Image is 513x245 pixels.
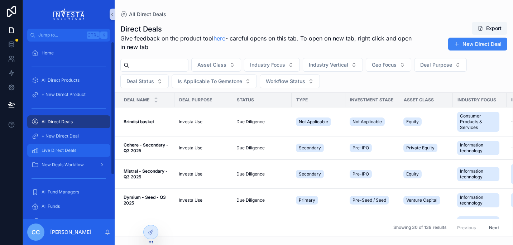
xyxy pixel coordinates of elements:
[124,97,149,103] span: Deal Name
[266,78,305,85] span: Workflow Status
[120,75,169,88] button: Select Button
[236,197,287,203] a: Due Diligence
[179,145,228,151] a: Investa Use
[120,11,166,18] a: All Direct Deals
[393,225,446,231] span: Showing 30 of 139 results
[472,22,507,35] button: Export
[32,228,40,236] span: CC
[296,142,341,154] a: Secondary
[299,119,328,125] span: Not Applicable
[236,197,265,203] span: Due Diligence
[42,133,79,139] span: + New Direct Deal
[457,97,496,103] span: Industry Focus
[129,11,166,18] span: All Direct Deals
[236,119,287,125] a: Due Diligence
[460,142,497,154] span: Information technology
[353,145,369,151] span: Pre-IPO
[460,113,497,130] span: Consumer Products & Services
[457,110,502,133] a: Consumer Products & Services
[404,97,434,103] span: Asset Class
[403,116,449,128] a: Equity
[42,148,76,153] span: Live Direct Deals
[236,171,265,177] span: Due Diligence
[124,119,170,125] a: Brindisi basket
[448,38,507,51] button: New Direct Deal
[27,144,110,157] a: Live Direct Deals
[296,218,341,229] a: Secondary
[244,58,300,72] button: Select Button
[236,145,265,151] span: Due Diligence
[179,197,202,203] span: Investa Use
[296,194,341,206] a: Primary
[309,61,348,68] span: Industry Vertical
[27,47,110,59] a: Home
[126,78,154,85] span: Deal Status
[38,32,84,38] span: Jump to...
[42,162,84,168] span: New Deals Workflow
[42,77,80,83] span: All Direct Products
[214,35,225,42] a: here
[124,142,170,154] a: Cohere - Secondary - Q3 2025
[42,189,79,195] span: All Fund Managers
[236,145,287,151] a: Due Diligence
[350,116,395,128] a: Not Applicable
[260,75,320,88] button: Select Button
[179,171,202,177] span: Investa Use
[27,200,110,213] a: All Funds
[350,218,395,229] a: Not Applicable
[179,119,202,125] span: Investa Use
[299,145,321,151] span: Secondary
[27,186,110,198] a: All Fund Managers
[406,119,419,125] span: Equity
[42,50,54,56] span: Home
[237,97,254,103] span: Status
[124,168,170,180] a: Mistral - Secondary - Q3 2025
[23,42,115,219] div: scrollable content
[172,75,257,88] button: Select Button
[403,168,449,180] a: Equity
[124,218,169,229] strong: WM [GEOGRAPHIC_DATA]
[124,194,167,206] strong: Dymium - Seed - Q3 2025
[197,61,226,68] span: Asset Class
[42,92,86,97] span: + New Direct Product
[350,194,395,206] a: Pre-Seed / Seed
[299,197,315,203] span: Primary
[457,192,502,209] a: Information technology
[299,171,321,177] span: Secondary
[403,218,449,229] a: Equity
[101,32,107,38] span: K
[236,119,265,125] span: Due Diligence
[353,197,386,203] span: Pre-Seed / Seed
[460,168,497,180] span: Information technology
[124,194,170,206] a: Dymium - Seed - Q3 2025
[406,171,419,177] span: Equity
[124,168,169,179] strong: Mistral - Secondary - Q3 2025
[457,215,502,232] a: Financial Services
[406,145,435,151] span: Private Equity
[53,9,85,20] img: App logo
[303,58,363,72] button: Select Button
[460,194,497,206] span: Information technology
[179,145,202,151] span: Investa Use
[403,142,449,154] a: Private Equity
[179,119,228,125] a: Investa Use
[27,74,110,87] a: All Direct Products
[42,218,103,224] span: All Fund Deals - Not Ready Yet
[350,142,395,154] a: Pre-IPO
[353,171,369,177] span: Pre-IPO
[353,119,382,125] span: Not Applicable
[457,165,502,183] a: Information technology
[350,97,393,103] span: Investment Stage
[178,78,242,85] span: Is Applicable To Gemstone
[27,214,110,227] a: All Fund Deals - Not Ready Yet
[350,168,395,180] a: Pre-IPO
[87,32,100,39] span: Ctrl
[124,218,170,229] a: WM [GEOGRAPHIC_DATA]
[124,142,169,153] strong: Cohere - Secondary - Q3 2025
[250,61,285,68] span: Industry Focus
[406,197,437,203] span: Venture Capital
[296,97,308,103] span: Type
[191,58,241,72] button: Select Button
[120,34,413,51] span: Give feedback on the product tool - careful opens on this tab. To open on new tab, right click an...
